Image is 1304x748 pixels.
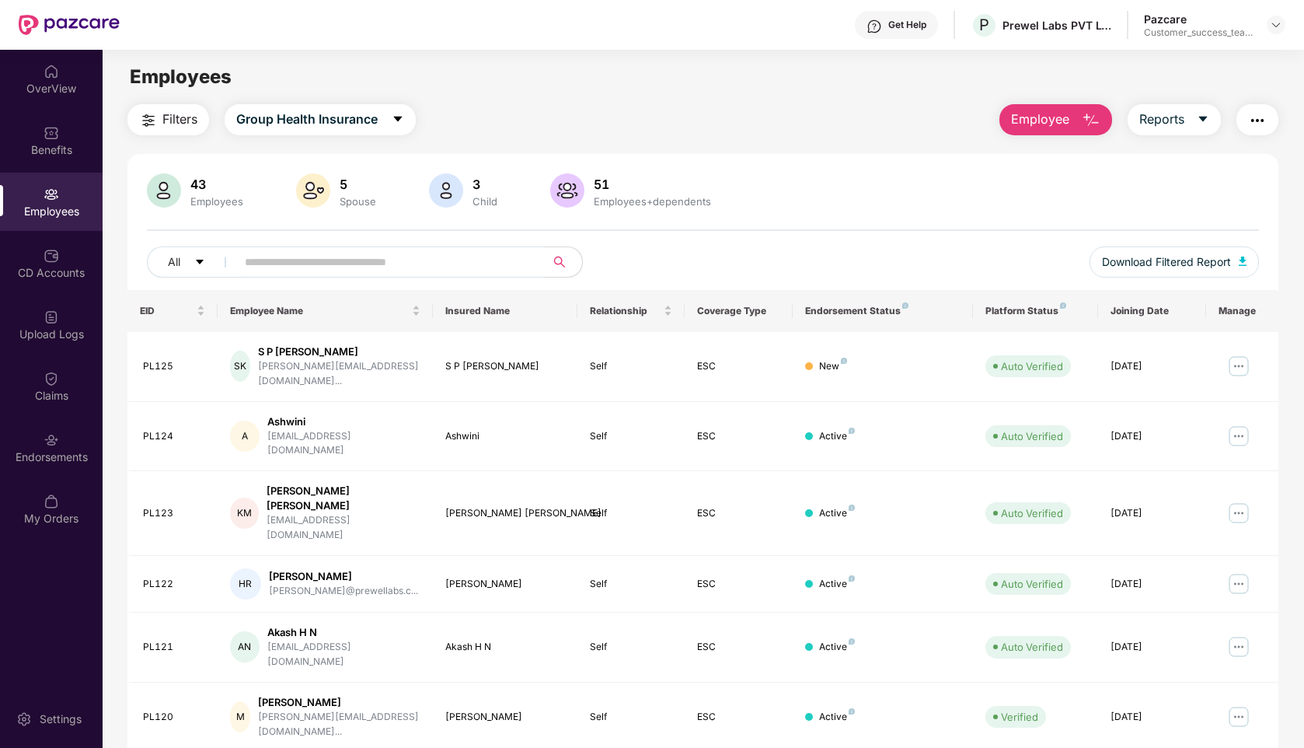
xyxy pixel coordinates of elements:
[1102,253,1231,271] span: Download Filtered Report
[230,351,251,382] div: SK
[1110,710,1194,725] div: [DATE]
[143,506,205,521] div: PL123
[44,64,59,79] img: svg+xml;base64,PHN2ZyBpZD0iSG9tZSIgeG1sbnM9Imh0dHA6Ly93d3cudzMub3JnLzIwMDAvc3ZnIiB3aWR0aD0iMjAiIG...
[985,305,1086,317] div: Platform Status
[35,711,86,727] div: Settings
[140,305,194,317] span: EID
[127,104,209,135] button: Filters
[590,640,673,655] div: Self
[143,577,205,592] div: PL122
[1001,709,1038,725] div: Verified
[1110,359,1194,374] div: [DATE]
[258,359,420,389] div: [PERSON_NAME][EMAIL_ADDRESS][DOMAIN_NAME]...
[1110,429,1194,444] div: [DATE]
[1001,428,1063,444] div: Auto Verified
[267,513,421,543] div: [EMAIL_ADDRESS][DOMAIN_NAME]
[1090,246,1259,278] button: Download Filtered Report
[230,701,251,732] div: M
[336,195,379,208] div: Spouse
[469,177,500,192] div: 3
[685,290,793,332] th: Coverage Type
[1002,18,1111,33] div: Prewel Labs PVT LTD
[44,248,59,264] img: svg+xml;base64,PHN2ZyBpZD0iQ0RfQWNjb3VudHMiIGRhdGEtbmFtZT0iQ0QgQWNjb3VudHMiIHhtbG5zPSJodHRwOi8vd3...
[591,195,714,208] div: Employees+dependents
[147,246,242,278] button: Allcaret-down
[269,569,418,584] div: [PERSON_NAME]
[267,414,420,429] div: Ashwini
[979,16,989,34] span: P
[1128,104,1221,135] button: Reportscaret-down
[849,428,855,434] img: svg+xml;base64,PHN2ZyB4bWxucz0iaHR0cDovL3d3dy53My5vcmcvMjAwMC9zdmciIHdpZHRoPSI4IiBoZWlnaHQ9IjgiIH...
[544,256,574,268] span: search
[225,104,416,135] button: Group Health Insurancecaret-down
[44,432,59,448] img: svg+xml;base64,PHN2ZyBpZD0iRW5kb3JzZW1lbnRzIiB4bWxucz0iaHR0cDovL3d3dy53My5vcmcvMjAwMC9zdmciIHdpZH...
[44,187,59,202] img: svg+xml;base64,PHN2ZyBpZD0iRW1wbG95ZWVzIiB4bWxucz0iaHR0cDovL3d3dy53My5vcmcvMjAwMC9zdmciIHdpZHRoPS...
[1226,501,1251,526] img: manageButton
[16,711,32,727] img: svg+xml;base64,PHN2ZyBpZD0iU2V0dGluZy0yMHgyMCIgeG1sbnM9Imh0dHA6Ly93d3cudzMub3JnLzIwMDAvc3ZnIiB3aW...
[445,577,564,592] div: [PERSON_NAME]
[143,710,205,725] div: PL120
[258,710,420,739] div: [PERSON_NAME][EMAIL_ADDRESS][DOMAIN_NAME]...
[849,505,855,511] img: svg+xml;base64,PHN2ZyB4bWxucz0iaHR0cDovL3d3dy53My5vcmcvMjAwMC9zdmciIHdpZHRoPSI4IiBoZWlnaHQ9IjgiIH...
[1206,290,1278,332] th: Manage
[44,371,59,386] img: svg+xml;base64,PHN2ZyBpZD0iQ2xhaW0iIHhtbG5zPSJodHRwOi8vd3d3LnczLm9yZy8yMDAwL3N2ZyIgd2lkdGg9IjIwIi...
[1270,19,1282,31] img: svg+xml;base64,PHN2ZyBpZD0iRHJvcGRvd24tMzJ4MzIiIHhtbG5zPSJodHRwOi8vd3d3LnczLm9yZy8yMDAwL3N2ZyIgd2...
[590,429,673,444] div: Self
[902,302,908,309] img: svg+xml;base64,PHN2ZyB4bWxucz0iaHR0cDovL3d3dy53My5vcmcvMjAwMC9zdmciIHdpZHRoPSI4IiBoZWlnaHQ9IjgiIH...
[849,638,855,645] img: svg+xml;base64,PHN2ZyB4bWxucz0iaHR0cDovL3d3dy53My5vcmcvMjAwMC9zdmciIHdpZHRoPSI4IiBoZWlnaHQ9IjgiIH...
[127,290,218,332] th: EID
[218,290,434,332] th: Employee Name
[819,429,855,444] div: Active
[1098,290,1206,332] th: Joining Date
[267,625,420,640] div: Akash H N
[697,710,780,725] div: ESC
[1226,704,1251,729] img: manageButton
[1110,506,1194,521] div: [DATE]
[1226,424,1251,449] img: manageButton
[445,359,564,374] div: S P [PERSON_NAME]
[267,429,420,459] div: [EMAIL_ADDRESS][DOMAIN_NAME]
[44,494,59,509] img: svg+xml;base64,PHN2ZyBpZD0iTXlfT3JkZXJzIiBkYXRhLW5hbWU9Ik15IE9yZGVycyIgeG1sbnM9Imh0dHA6Ly93d3cudz...
[230,498,259,529] div: KM
[697,640,780,655] div: ESC
[44,125,59,141] img: svg+xml;base64,PHN2ZyBpZD0iQmVuZWZpdHMiIHhtbG5zPSJodHRwOi8vd3d3LnczLm9yZy8yMDAwL3N2ZyIgd2lkdGg9Ij...
[1110,577,1194,592] div: [DATE]
[469,195,500,208] div: Child
[230,631,260,662] div: AN
[230,305,410,317] span: Employee Name
[590,305,661,317] span: Relationship
[1001,358,1063,374] div: Auto Verified
[44,309,59,325] img: svg+xml;base64,PHN2ZyBpZD0iVXBsb2FkX0xvZ3MiIGRhdGEtbmFtZT0iVXBsb2FkIExvZ3MiIHhtbG5zPSJodHRwOi8vd3...
[1239,257,1246,266] img: svg+xml;base64,PHN2ZyB4bWxucz0iaHR0cDovL3d3dy53My5vcmcvMjAwMC9zdmciIHhtbG5zOnhsaW5rPSJodHRwOi8vd3...
[139,111,158,130] img: svg+xml;base64,PHN2ZyB4bWxucz0iaHR0cDovL3d3dy53My5vcmcvMjAwMC9zdmciIHdpZHRoPSIyNCIgaGVpZ2h0PSIyNC...
[162,110,197,129] span: Filters
[147,173,181,208] img: svg+xml;base64,PHN2ZyB4bWxucz0iaHR0cDovL3d3dy53My5vcmcvMjAwMC9zdmciIHhtbG5zOnhsaW5rPSJodHRwOi8vd3...
[805,305,960,317] div: Endorsement Status
[296,173,330,208] img: svg+xml;base64,PHN2ZyB4bWxucz0iaHR0cDovL3d3dy53My5vcmcvMjAwMC9zdmciIHhtbG5zOnhsaW5rPSJodHRwOi8vd3...
[445,506,564,521] div: [PERSON_NAME] [PERSON_NAME]
[590,359,673,374] div: Self
[258,344,420,359] div: S P [PERSON_NAME]
[590,506,673,521] div: Self
[1110,640,1194,655] div: [DATE]
[1001,576,1063,592] div: Auto Verified
[849,575,855,582] img: svg+xml;base64,PHN2ZyB4bWxucz0iaHR0cDovL3d3dy53My5vcmcvMjAwMC9zdmciIHdpZHRoPSI4IiBoZWlnaHQ9IjgiIH...
[544,246,583,278] button: search
[697,429,780,444] div: ESC
[336,177,379,192] div: 5
[1226,571,1251,596] img: manageButton
[267,640,420,669] div: [EMAIL_ADDRESS][DOMAIN_NAME]
[194,257,205,269] span: caret-down
[841,358,847,364] img: svg+xml;base64,PHN2ZyB4bWxucz0iaHR0cDovL3d3dy53My5vcmcvMjAwMC9zdmciIHdpZHRoPSI4IiBoZWlnaHQ9IjgiIH...
[258,695,420,710] div: [PERSON_NAME]
[429,173,463,208] img: svg+xml;base64,PHN2ZyB4bWxucz0iaHR0cDovL3d3dy53My5vcmcvMjAwMC9zdmciIHhtbG5zOnhsaW5rPSJodHRwOi8vd3...
[1144,26,1253,39] div: Customer_success_team_lead
[230,421,260,452] div: A
[849,708,855,715] img: svg+xml;base64,PHN2ZyB4bWxucz0iaHR0cDovL3d3dy53My5vcmcvMjAwMC9zdmciIHdpZHRoPSI4IiBoZWlnaHQ9IjgiIH...
[1001,505,1063,521] div: Auto Verified
[168,253,180,271] span: All
[550,173,584,208] img: svg+xml;base64,PHN2ZyB4bWxucz0iaHR0cDovL3d3dy53My5vcmcvMjAwMC9zdmciIHhtbG5zOnhsaW5rPSJodHRwOi8vd3...
[819,640,855,655] div: Active
[130,65,232,88] span: Employees
[1144,12,1253,26] div: Pazcare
